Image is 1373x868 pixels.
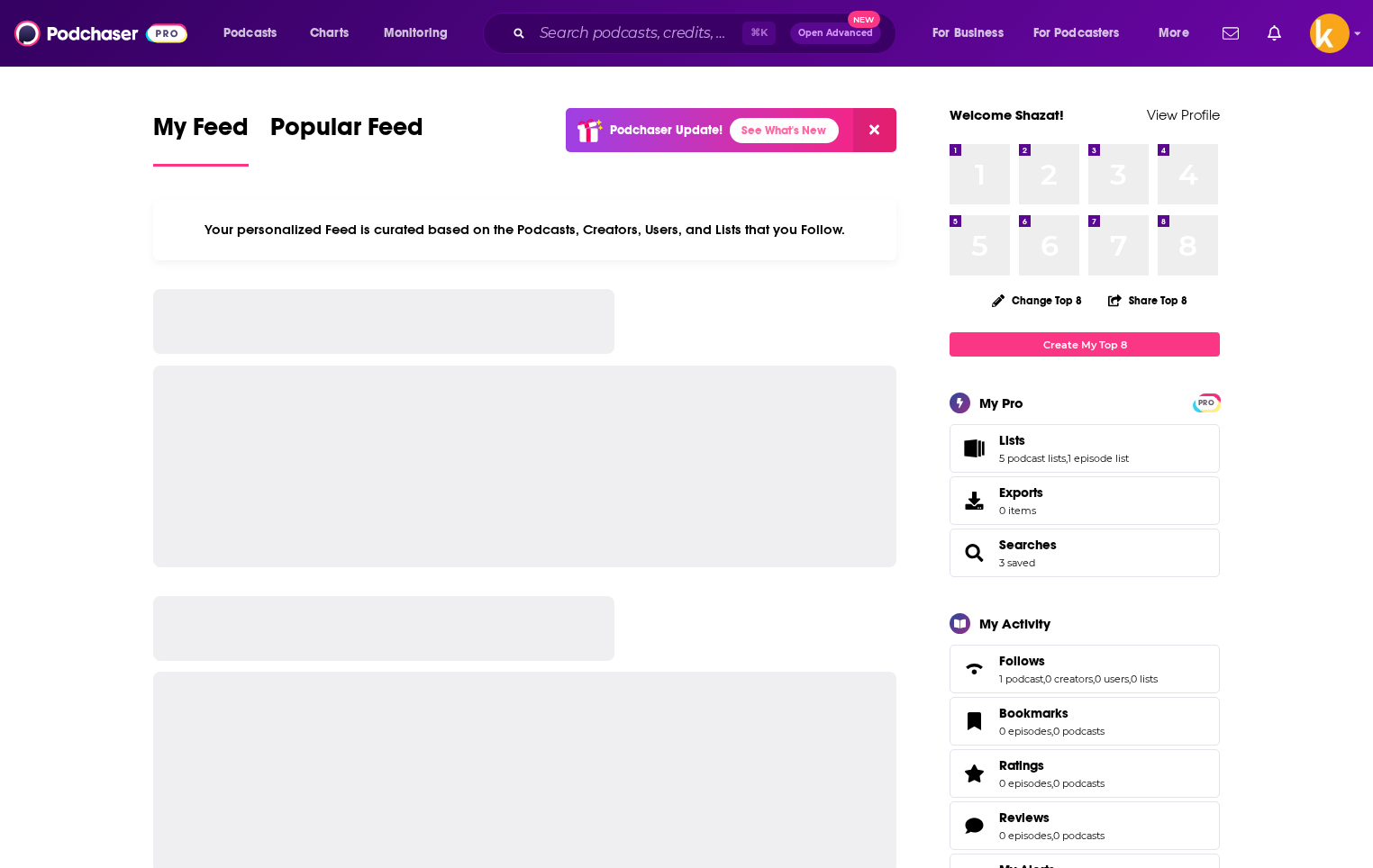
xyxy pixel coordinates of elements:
a: My Feed [153,112,249,167]
a: 3 saved [999,556,1035,569]
span: Bookmarks [999,705,1068,721]
span: , [1051,829,1053,842]
span: Bookmarks [950,697,1220,746]
span: Ratings [999,757,1044,773]
a: Create My Top 8 [950,332,1220,357]
a: Bookmarks [999,705,1105,721]
a: See What's New [730,118,839,143]
p: Podchaser Update! [610,122,723,138]
div: My Pro [979,394,1023,411]
a: 5 podcast lists [999,452,1066,465]
button: Show profile menu [1310,14,1350,53]
div: Your personalized Feed is curated based on the Podcasts, Creators, Users, and Lists that you Follow. [153,199,896,260]
span: Podcasts [223,21,277,46]
span: , [1051,777,1053,790]
input: Search podcasts, credits, & more... [532,19,742,48]
span: Ratings [950,749,1220,798]
span: , [1051,725,1053,737]
a: 0 lists [1131,673,1158,685]
span: Lists [999,432,1025,448]
span: Logged in as sshawan [1310,14,1350,53]
a: 0 episodes [999,829,1051,842]
button: open menu [1146,19,1212,48]
button: open menu [211,19,300,48]
button: Share Top 8 [1107,283,1188,318]
span: Searches [950,529,1220,577]
button: Change Top 8 [981,289,1093,312]
a: View Profile [1147,106,1220,123]
a: Popular Feed [270,112,423,167]
a: 1 podcast [999,673,1043,685]
span: Exports [999,484,1043,501]
span: Monitoring [384,21,448,46]
a: Show notifications dropdown [1260,18,1288,49]
a: Exports [950,476,1220,525]
a: Show notifications dropdown [1215,18,1246,49]
div: My Activity [979,615,1050,632]
img: Podchaser - Follow, Share and Rate Podcasts [14,16,187,50]
span: , [1129,673,1131,685]
button: open menu [371,19,471,48]
a: 1 episode list [1068,452,1129,465]
img: User Profile [1310,14,1350,53]
a: Reviews [956,813,992,838]
span: Charts [310,21,349,46]
a: Welcome Shazat! [950,106,1064,123]
span: 0 items [999,504,1043,517]
a: 0 users [1095,673,1129,685]
span: For Business [932,21,1004,46]
span: , [1093,673,1095,685]
span: Lists [950,424,1220,473]
span: Reviews [950,801,1220,850]
div: Search podcasts, credits, & more... [500,13,914,54]
span: My Feed [153,112,249,153]
span: Exports [956,488,992,513]
span: , [1066,452,1068,465]
a: Searches [999,537,1057,553]
span: More [1159,21,1189,46]
span: , [1043,673,1045,685]
span: Follows [950,645,1220,693]
a: 0 episodes [999,725,1051,737]
span: For Podcasters [1033,21,1120,46]
button: open menu [920,19,1026,48]
a: PRO [1196,395,1217,409]
a: Reviews [999,809,1105,826]
a: Follows [956,656,992,682]
a: 0 podcasts [1053,777,1105,790]
span: Follows [999,653,1045,669]
span: New [848,11,880,28]
a: Searches [956,540,992,565]
span: Reviews [999,809,1050,826]
a: Lists [999,432,1129,448]
span: Popular Feed [270,112,423,153]
a: 0 podcasts [1053,725,1105,737]
a: Bookmarks [956,709,992,734]
a: 0 episodes [999,777,1051,790]
a: 0 creators [1045,673,1093,685]
a: Lists [956,436,992,461]
button: Open AdvancedNew [790,23,881,44]
a: Ratings [956,761,992,786]
span: Open Advanced [798,29,873,38]
a: Charts [298,19,359,48]
span: PRO [1196,396,1217,410]
button: open menu [1022,19,1146,48]
a: Follows [999,653,1158,669]
a: 0 podcasts [1053,829,1105,842]
a: Ratings [999,757,1105,773]
span: ⌘ K [742,22,776,45]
